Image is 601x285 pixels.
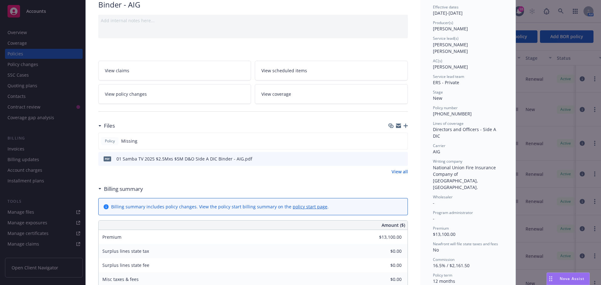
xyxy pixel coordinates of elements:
[433,74,464,79] span: Service lead team
[433,36,459,41] span: Service lead(s)
[261,91,291,97] span: View coverage
[255,84,408,104] a: View coverage
[433,216,434,221] span: -
[433,194,453,200] span: Wholesaler
[433,58,442,64] span: AC(s)
[547,273,555,285] div: Drag to move
[98,122,115,130] div: Files
[433,121,464,126] span: Lines of coverage
[433,26,468,32] span: [PERSON_NAME]
[365,247,405,256] input: 0.00
[433,79,459,85] span: ERS - Private
[433,231,455,237] span: $13,100.00
[365,232,405,242] input: 0.00
[102,262,149,268] span: Surplus lines state fee
[433,42,469,54] span: [PERSON_NAME] [PERSON_NAME]
[433,89,443,95] span: Stage
[105,91,147,97] span: View policy changes
[433,149,440,155] span: AIG
[433,226,449,231] span: Premium
[433,20,453,25] span: Producer(s)
[102,234,121,240] span: Premium
[104,156,111,161] span: pdf
[390,155,395,162] button: download file
[433,257,455,262] span: Commission
[433,4,459,10] span: Effective dates
[560,276,584,281] span: Nova Assist
[433,64,468,70] span: [PERSON_NAME]
[261,67,307,74] span: View scheduled items
[98,84,251,104] a: View policy changes
[433,4,503,16] div: [DATE] - [DATE]
[433,95,442,101] span: New
[255,61,408,80] a: View scheduled items
[433,278,455,284] span: 12 months
[433,262,470,268] span: 16.5% / $2,161.50
[98,185,143,193] div: Billing summary
[400,155,405,162] button: preview file
[433,105,458,110] span: Policy number
[293,204,327,210] a: policy start page
[365,261,405,270] input: 0.00
[433,210,473,215] span: Program administrator
[365,275,405,284] input: 0.00
[111,203,329,210] div: Billing summary includes policy changes. View the policy start billing summary on the .
[433,159,462,164] span: Writing company
[105,67,129,74] span: View claims
[104,122,115,130] h3: Files
[433,143,445,148] span: Carrier
[102,276,139,282] span: Misc taxes & fees
[116,155,252,162] div: 01 Samba TV 2025 $2.5Mxs $5M D&O Side A DIC Binder - AIG.pdf
[433,165,497,190] span: National Union Fire Insurance Company of [GEOGRAPHIC_DATA], [GEOGRAPHIC_DATA].
[392,168,408,175] a: View all
[433,126,497,139] span: Directors and Officers - Side A DIC
[433,272,452,278] span: Policy term
[98,61,251,80] a: View claims
[101,17,405,24] div: Add internal notes here...
[102,248,149,254] span: Surplus lines state tax
[547,272,590,285] button: Nova Assist
[104,138,116,144] span: Policy
[433,241,498,247] span: Newfront will file state taxes and fees
[104,185,143,193] h3: Billing summary
[382,222,405,228] span: Amount ($)
[433,200,434,206] span: -
[433,111,472,117] span: [PHONE_NUMBER]
[121,138,137,144] span: Missing
[433,247,439,253] span: No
